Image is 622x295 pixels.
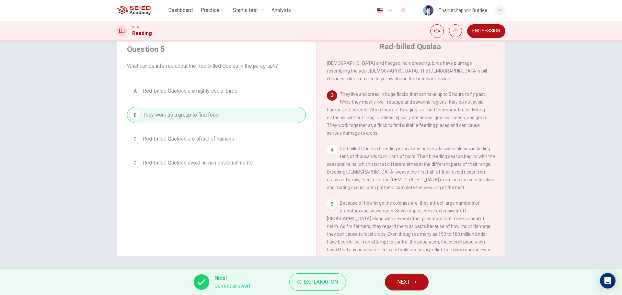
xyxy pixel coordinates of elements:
[327,200,491,260] span: Because of how large the colonies are, they attract large numbers of predators and scavengers. Se...
[117,4,166,17] a: SE-ED Academy logo
[379,41,441,52] h4: Red-billed Quelea
[168,6,193,14] span: Dashboard
[600,273,616,289] div: Open Intercom Messenger
[467,24,505,38] button: END SESSION
[449,24,462,38] div: Show
[423,5,433,16] img: Profile picture
[327,146,495,190] span: Red-billed Queleas breeding is localized and erratic with colonies including tens of thousands to...
[127,44,306,54] h4: Question 5
[198,5,228,16] button: Practice
[439,6,487,14] div: Thanutchaphon Butdee
[327,90,337,101] div: 3
[271,6,291,14] span: Analysis
[166,5,195,16] button: Dashboard
[289,273,346,291] button: Explanation
[385,274,429,290] button: NEXT
[304,278,338,287] span: Explanation
[201,6,219,14] span: Practice
[327,92,487,136] span: They live and breed in huge flocks that can take up to 5 hours to fly past. While they mostly liv...
[472,28,500,34] span: END SESSION
[214,274,250,282] span: Nice!
[327,145,337,155] div: 4
[269,5,299,16] button: Analysis
[233,6,258,14] span: Start a test
[214,282,250,290] span: Correct answer!
[430,24,444,38] div: Mute
[132,29,152,37] h1: Reading
[397,278,410,287] span: NEXT
[132,25,139,29] span: CEFR
[117,4,151,17] img: SE-ED Academy logo
[376,8,384,13] img: en
[327,199,337,210] div: 5
[230,5,266,16] button: Start a test
[127,62,306,70] span: What can be inferred about the Red-billed Quelea in the paragraph?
